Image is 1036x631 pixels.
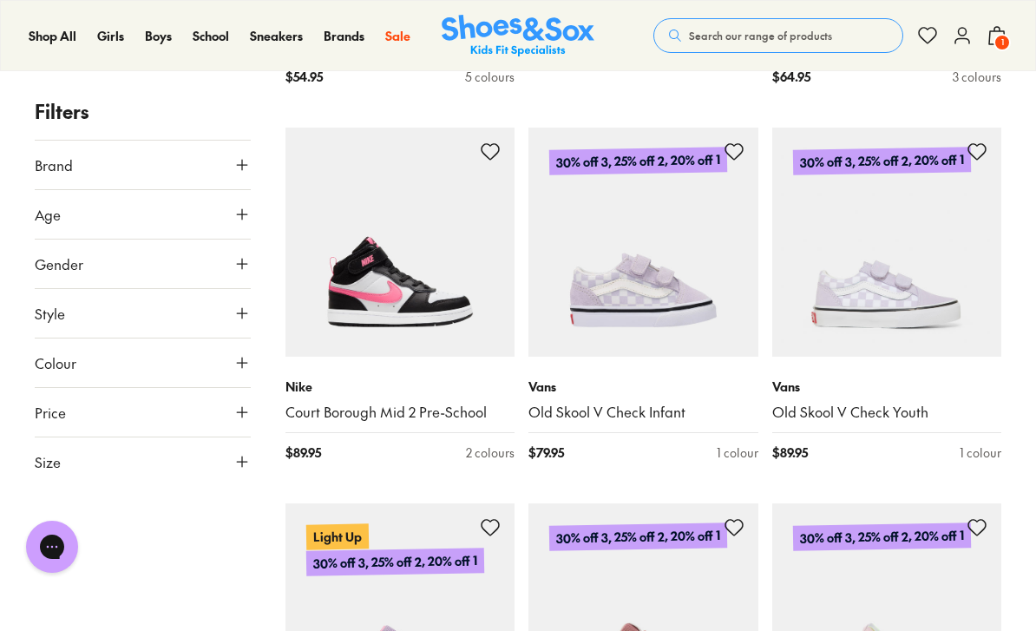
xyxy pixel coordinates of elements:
[717,444,758,462] div: 1 colour
[35,141,251,189] button: Brand
[385,27,410,44] span: Sale
[285,378,515,396] p: Nike
[528,444,564,462] span: $ 79.95
[305,523,368,549] p: Light Up
[97,27,124,44] span: Girls
[324,27,364,44] span: Brands
[35,240,251,288] button: Gender
[549,147,727,175] p: 30% off 3, 25% off 2, 20% off 1
[772,403,1002,422] a: Old Skool V Check Youth
[549,523,727,551] p: 30% off 3, 25% off 2, 20% off 1
[528,378,758,396] p: Vans
[465,68,515,86] div: 5 colours
[193,27,229,44] span: School
[35,402,66,423] span: Price
[17,515,87,579] iframe: Gorgias live chat messenger
[772,68,810,86] span: $ 64.95
[35,352,76,373] span: Colour
[193,27,229,45] a: School
[987,16,1007,55] button: 1
[145,27,172,44] span: Boys
[285,403,515,422] a: Court Borough Mid 2 Pre-School
[653,18,903,53] button: Search our range of products
[145,27,172,45] a: Boys
[35,437,251,486] button: Size
[953,68,1001,86] div: 3 colours
[792,147,970,175] p: 30% off 3, 25% off 2, 20% off 1
[792,523,970,551] p: 30% off 3, 25% off 2, 20% off 1
[29,27,76,44] span: Shop All
[97,27,124,45] a: Girls
[385,27,410,45] a: Sale
[772,444,808,462] span: $ 89.95
[35,451,61,472] span: Size
[442,15,594,57] img: SNS_Logo_Responsive.svg
[689,28,832,43] span: Search our range of products
[29,27,76,45] a: Shop All
[528,403,758,422] a: Old Skool V Check Infant
[250,27,303,44] span: Sneakers
[35,204,61,225] span: Age
[250,27,303,45] a: Sneakers
[35,388,251,437] button: Price
[772,128,1002,358] a: 30% off 3, 25% off 2, 20% off 1
[960,444,1001,462] div: 1 colour
[35,289,251,338] button: Style
[35,190,251,239] button: Age
[993,34,1011,51] span: 1
[442,15,594,57] a: Shoes & Sox
[35,303,65,324] span: Style
[305,548,483,576] p: 30% off 3, 25% off 2, 20% off 1
[35,339,251,387] button: Colour
[285,444,321,462] span: $ 89.95
[285,68,323,86] span: $ 54.95
[35,154,73,175] span: Brand
[35,97,251,126] p: Filters
[324,27,364,45] a: Brands
[528,128,758,358] a: 30% off 3, 25% off 2, 20% off 1
[466,444,515,462] div: 2 colours
[772,378,1002,396] p: Vans
[35,253,83,274] span: Gender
